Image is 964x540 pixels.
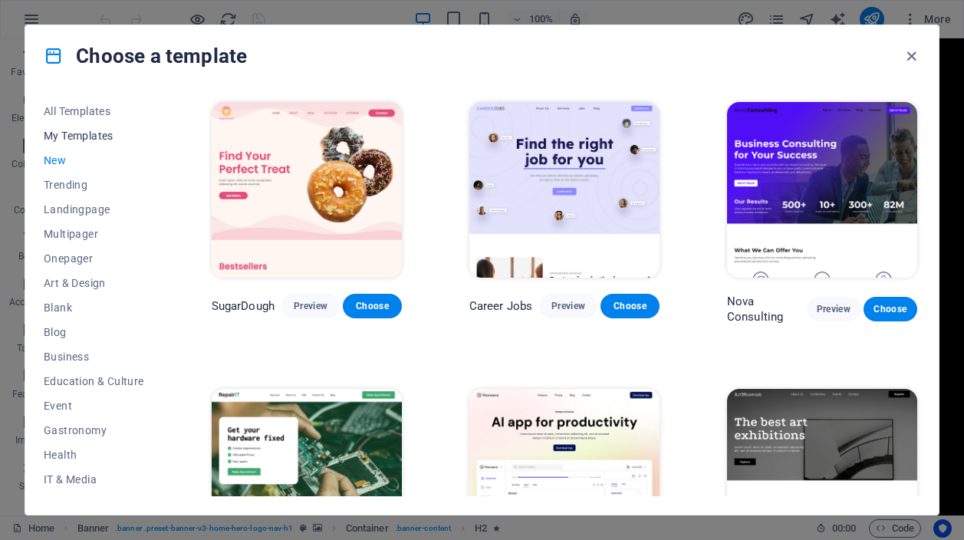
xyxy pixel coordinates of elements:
[600,294,659,318] button: Choose
[212,298,275,314] p: SugarDough
[539,294,597,318] button: Preview
[44,467,144,492] button: IT & Media
[212,102,402,278] img: SugarDough
[44,277,144,289] span: Art & Design
[44,130,144,142] span: My Templates
[469,102,660,278] img: Career Jobs
[727,102,917,278] img: Nova Consulting
[281,294,340,318] button: Preview
[864,297,917,321] button: Choose
[44,351,144,363] span: Business
[44,203,144,216] span: Landingpage
[44,105,144,117] span: All Templates
[44,449,144,461] span: Health
[44,123,144,148] button: My Templates
[44,99,144,123] button: All Templates
[44,369,144,393] button: Education & Culture
[343,294,401,318] button: Choose
[44,173,144,197] button: Trending
[44,473,144,486] span: IT & Media
[44,44,247,68] h4: Choose a template
[551,300,585,312] span: Preview
[44,154,144,166] span: New
[44,492,144,516] button: Legal & Finance
[44,393,144,418] button: Event
[294,300,327,312] span: Preview
[44,179,144,191] span: Trending
[44,326,144,338] span: Blog
[44,320,144,344] button: Blog
[44,443,144,467] button: Health
[44,197,144,222] button: Landingpage
[44,375,144,387] span: Education & Culture
[44,148,144,173] button: New
[44,424,144,436] span: Gastronomy
[44,418,144,443] button: Gastronomy
[44,344,144,369] button: Business
[727,294,807,324] p: Nova Consulting
[469,298,533,314] p: Career Jobs
[44,228,144,240] span: Multipager
[876,303,905,315] span: Choose
[44,295,144,320] button: Blank
[613,300,647,312] span: Choose
[44,301,144,314] span: Blank
[44,271,144,295] button: Art & Design
[44,400,144,412] span: Event
[44,246,144,271] button: Onepager
[807,297,860,321] button: Preview
[355,300,389,312] span: Choose
[819,303,848,315] span: Preview
[44,252,144,265] span: Onepager
[44,222,144,246] button: Multipager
